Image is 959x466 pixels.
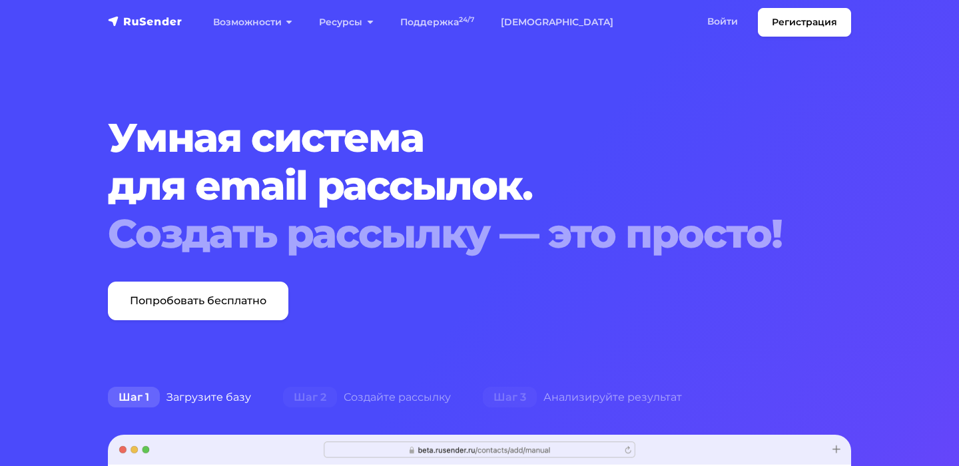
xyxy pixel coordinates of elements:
[108,387,160,408] span: Шаг 1
[283,387,337,408] span: Шаг 2
[758,8,851,37] a: Регистрация
[200,9,306,36] a: Возможности
[108,114,788,258] h1: Умная система для email рассылок.
[108,15,182,28] img: RuSender
[387,9,487,36] a: Поддержка24/7
[92,384,267,411] div: Загрузите базу
[306,9,386,36] a: Ресурсы
[108,210,788,258] div: Создать рассылку — это просто!
[467,384,698,411] div: Анализируйте результат
[108,282,288,320] a: Попробовать бесплатно
[267,384,467,411] div: Создайте рассылку
[694,8,751,35] a: Войти
[459,15,474,24] sup: 24/7
[487,9,627,36] a: [DEMOGRAPHIC_DATA]
[483,387,537,408] span: Шаг 3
